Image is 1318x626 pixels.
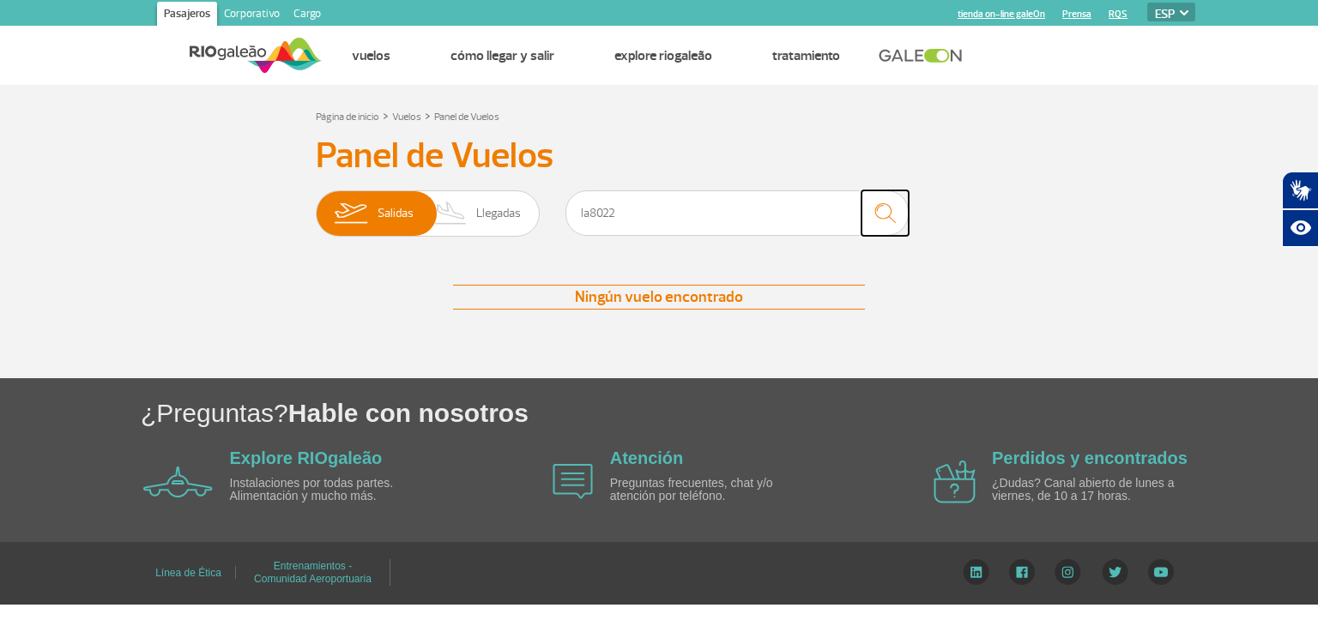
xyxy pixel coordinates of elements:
button: Abrir recursos assistivos. [1282,209,1318,247]
img: slider-embarque [323,191,378,236]
img: Facebook [1009,559,1035,585]
img: YouTube [1148,559,1174,585]
img: airplane icon [553,464,593,499]
a: Perdidos y encontrados [992,448,1188,467]
a: Cómo llegar y salir [450,47,554,64]
a: Tratamiento [772,47,840,64]
a: Corporativo [217,2,287,29]
div: Ningún vuelo encontrado [453,285,865,310]
a: Página de inicio [316,111,379,123]
a: Explore RIOgaleão [230,448,383,467]
a: tienda on-line galeOn [958,9,1045,20]
a: Panel de Vuelos [434,111,499,123]
button: Abrir tradutor de língua de sinais. [1282,172,1318,209]
a: Vuelos [392,111,421,123]
a: Vuelos [352,47,390,64]
p: Instalaciones por todas partes. Alimentación y mucho más. [230,477,427,503]
img: airplane icon [143,466,213,497]
img: LinkedIn [963,559,989,585]
a: Cargo [287,2,328,29]
h1: ¿Preguntas? [141,395,1318,430]
p: Preguntas frecuentes, chat y/o atención por teléfono. [610,477,807,503]
img: Twitter [1102,559,1128,585]
p: ¿Dudas? Canal abierto de lunes a viernes, de 10 a 17 horas. [992,477,1189,503]
a: > [383,105,389,125]
input: Vuelo, ciudad o compañía aérea [565,190,909,236]
a: Prensa [1062,9,1091,20]
div: Plugin de acessibilidade da Hand Talk. [1282,172,1318,247]
a: Pasajeros [157,2,217,29]
img: airplane icon [934,460,976,503]
a: Explore RIOgaleão [614,47,712,64]
span: Hable con nosotros [288,399,529,427]
a: > [425,105,431,125]
span: Llegadas [476,191,521,236]
a: Entrenamientos - Comunidad Aeroportuaria [254,554,372,591]
a: Atención [610,448,684,467]
img: slider-desembarque [426,191,476,236]
img: Instagram [1055,559,1081,585]
a: RQS [1109,9,1128,20]
a: Línea de Ética [155,561,221,585]
span: Salidas [378,191,414,236]
h3: Panel de Vuelos [316,135,1002,178]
